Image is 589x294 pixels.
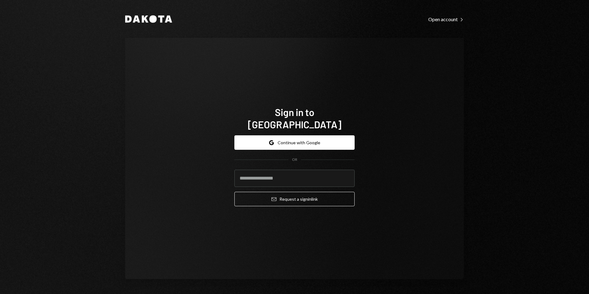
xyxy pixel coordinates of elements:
[234,106,355,130] h1: Sign in to [GEOGRAPHIC_DATA]
[234,192,355,206] button: Request a signinlink
[234,135,355,150] button: Continue with Google
[292,157,297,162] div: OR
[428,16,464,22] a: Open account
